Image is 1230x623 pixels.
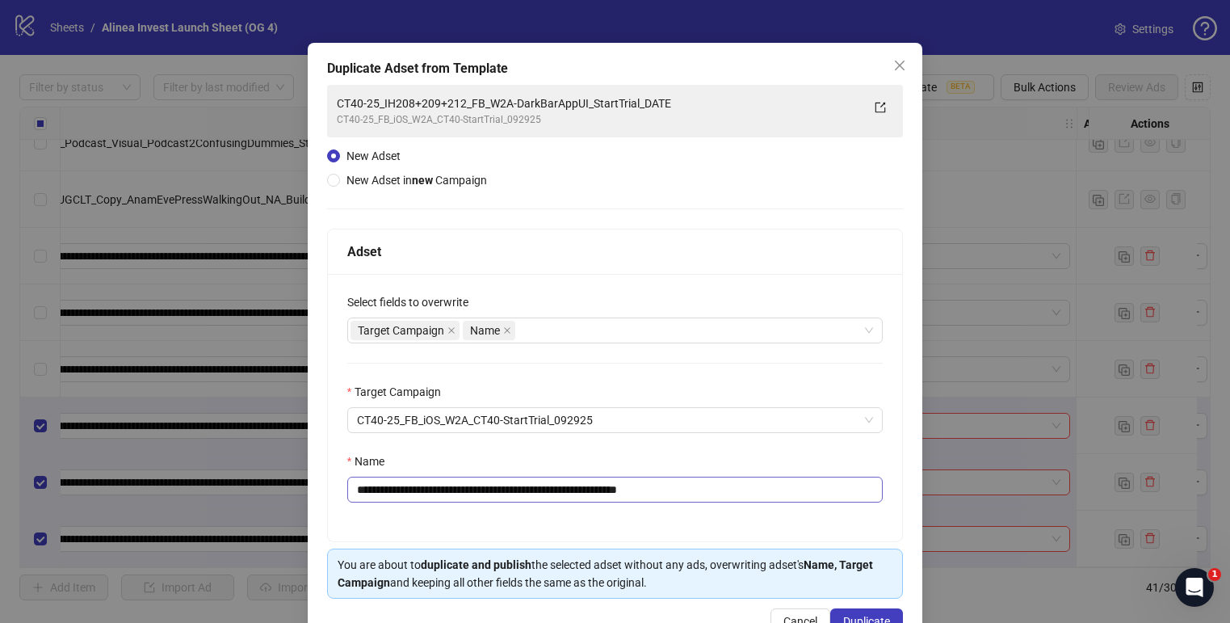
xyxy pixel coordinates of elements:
[503,326,511,335] span: close
[421,558,531,571] strong: duplicate and publish
[887,53,913,78] button: Close
[351,321,460,340] span: Target Campaign
[337,95,862,112] div: CT40-25_IH208+209+212_FB_W2A-DarkBarAppUI_StartTrial_DATE
[893,59,906,72] span: close
[337,112,862,128] div: CT40-25_FB_iOS_W2A_CT40-StartTrial_092925
[346,174,487,187] span: New Adset in Campaign
[412,174,433,187] strong: new
[1208,568,1221,581] span: 1
[447,326,455,335] span: close
[347,453,395,470] label: Name
[338,556,893,591] div: You are about to the selected adset without any ads, overwriting adset's and keeping all other fi...
[470,322,500,339] span: Name
[347,242,884,262] div: Adset
[1175,568,1214,607] iframe: Intercom live chat
[347,477,884,503] input: Name
[357,408,874,432] span: CT40-25_FB_iOS_W2A_CT40-StartTrial_092925
[327,59,904,78] div: Duplicate Adset from Template
[875,102,886,113] span: export
[463,321,515,340] span: Name
[338,558,873,589] strong: Name, Target Campaign
[347,293,479,311] label: Select fields to overwrite
[347,383,451,401] label: Target Campaign
[346,149,401,162] span: New Adset
[358,322,444,339] span: Target Campaign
